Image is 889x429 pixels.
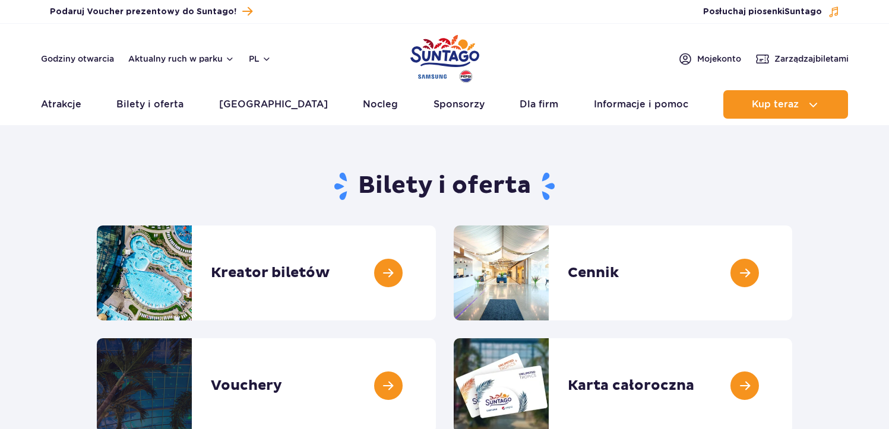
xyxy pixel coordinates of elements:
[41,53,114,65] a: Godziny otwarcia
[774,53,849,65] span: Zarządzaj biletami
[755,52,849,66] a: Zarządzajbiletami
[116,90,184,119] a: Bilety i oferta
[219,90,328,119] a: [GEOGRAPHIC_DATA]
[594,90,688,119] a: Informacje i pomoc
[363,90,398,119] a: Nocleg
[50,4,252,20] a: Podaruj Voucher prezentowy do Suntago!
[723,90,848,119] button: Kup teraz
[128,54,235,63] button: Aktualny ruch w parku
[678,52,741,66] a: Mojekonto
[50,6,236,18] span: Podaruj Voucher prezentowy do Suntago!
[97,171,792,202] h1: Bilety i oferta
[703,6,822,18] span: Posłuchaj piosenki
[249,53,271,65] button: pl
[410,30,479,84] a: Park of Poland
[434,90,485,119] a: Sponsorzy
[41,90,81,119] a: Atrakcje
[697,53,741,65] span: Moje konto
[784,8,822,16] span: Suntago
[520,90,558,119] a: Dla firm
[703,6,840,18] button: Posłuchaj piosenkiSuntago
[752,99,799,110] span: Kup teraz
